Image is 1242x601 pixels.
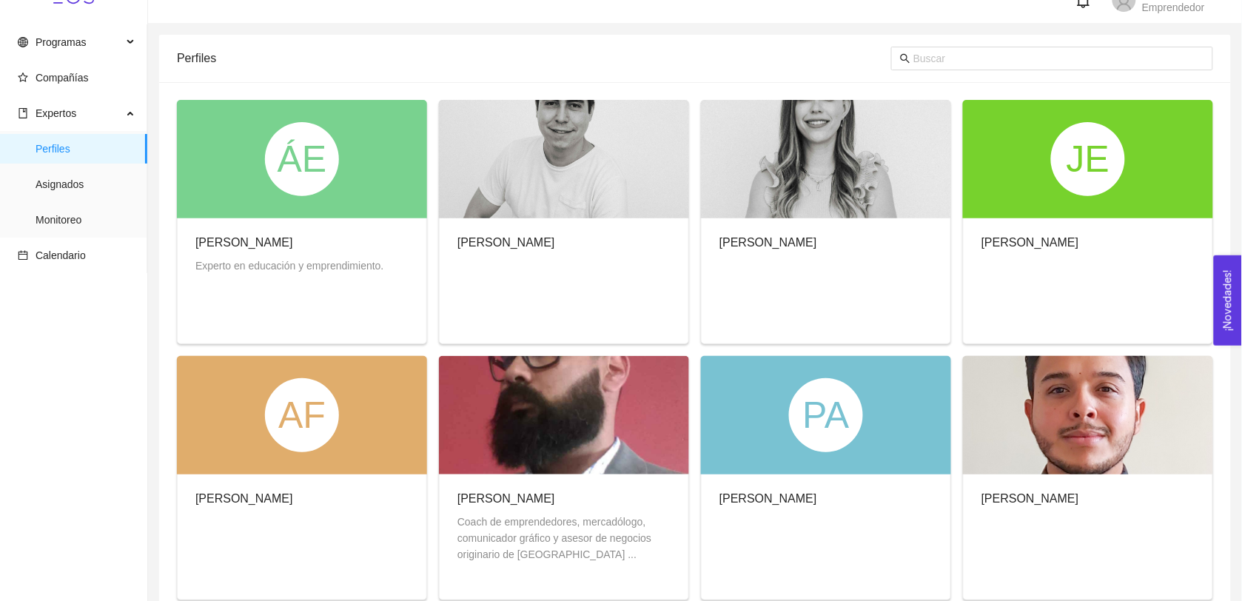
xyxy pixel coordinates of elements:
span: calendar [18,250,28,261]
div: [PERSON_NAME] [981,233,1079,252]
div: [PERSON_NAME] [719,489,817,508]
span: star [18,73,28,83]
div: PA [789,378,863,452]
div: AF [265,378,339,452]
div: [PERSON_NAME] [719,233,817,252]
div: [PERSON_NAME] [457,489,671,508]
span: Expertos [36,107,76,119]
span: Calendario [36,249,86,261]
div: [PERSON_NAME] [195,489,293,508]
span: Emprendedor [1142,1,1205,13]
span: Monitoreo [36,205,135,235]
span: Asignados [36,169,135,199]
div: [PERSON_NAME] [195,233,383,252]
div: Perfiles [177,37,891,79]
span: book [18,108,28,118]
div: ÁE [265,122,339,196]
span: Perfiles [36,134,135,164]
span: search [900,53,910,64]
button: Open Feedback Widget [1214,255,1242,346]
span: Compañías [36,72,89,84]
div: Experto en educación y emprendimiento. [195,258,383,274]
div: Coach de emprendedores, mercadólogo, comunicador gráfico y asesor de negocios originario de [GEOG... [457,514,671,563]
div: [PERSON_NAME] [457,233,555,252]
input: Buscar [913,50,1204,67]
div: [PERSON_NAME] [981,489,1079,508]
div: JE [1051,122,1125,196]
span: Programas [36,36,86,48]
span: global [18,37,28,47]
